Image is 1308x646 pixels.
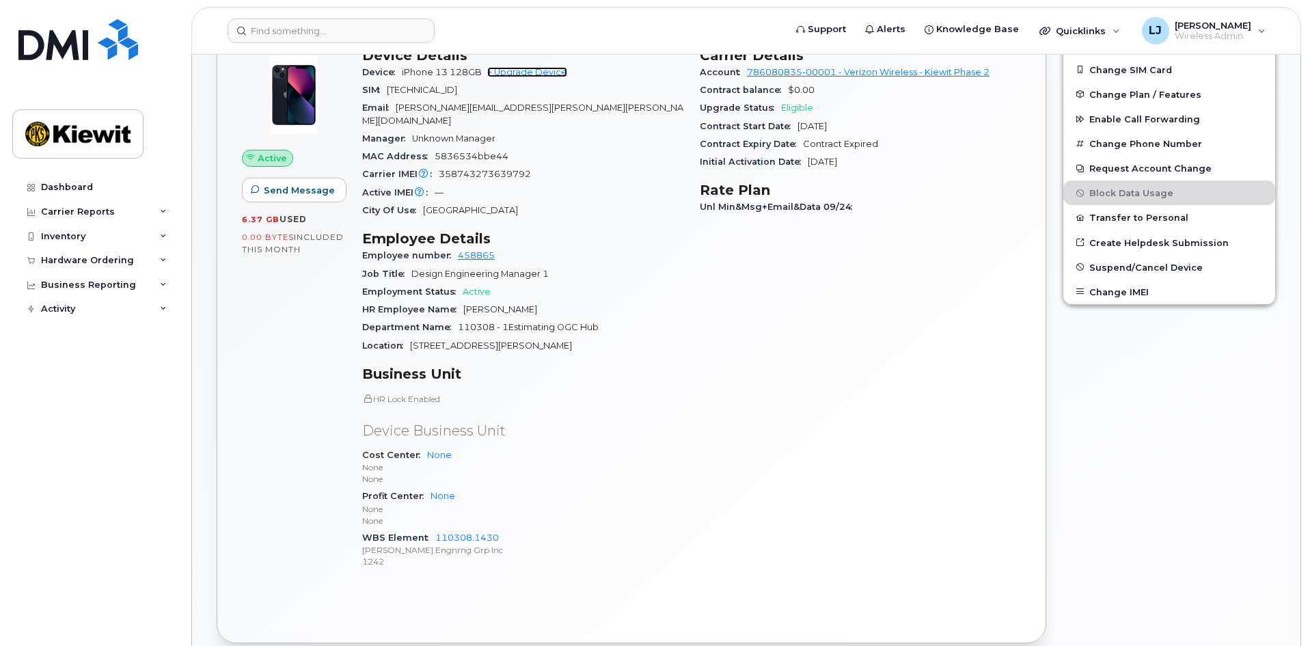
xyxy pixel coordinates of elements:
button: Suspend/Cancel Device [1063,255,1275,280]
span: [PERSON_NAME] [1175,20,1251,31]
span: Design Engineering Manager 1 [411,269,549,279]
span: 0.00 Bytes [242,232,294,242]
span: Department Name [362,322,458,332]
span: Unknown Manager [412,133,495,144]
span: Contract Expired [803,139,878,149]
span: 5836534bbe44 [435,151,508,161]
span: [PERSON_NAME] [463,304,537,314]
span: Contract Expiry Date [700,139,803,149]
span: LJ [1149,23,1162,39]
span: [PERSON_NAME][EMAIL_ADDRESS][PERSON_NAME][PERSON_NAME][DOMAIN_NAME] [362,103,683,125]
button: Change Plan / Features [1063,82,1275,107]
h3: Carrier Details [700,47,1021,64]
a: Create Helpdesk Submission [1063,230,1275,255]
span: $0.00 [788,85,815,95]
span: Unl Min&Msg+Email&Data 09/24 [700,202,859,212]
button: Change IMEI [1063,280,1275,304]
span: Employment Status [362,286,463,297]
h3: Employee Details [362,230,683,247]
h3: Rate Plan [700,182,1021,198]
span: Enable Call Forwarding [1089,114,1200,124]
a: Support [787,16,856,43]
a: 786080835-00001 - Verizon Wireless - Kiewit Phase 2 [747,67,990,77]
input: Find something... [228,18,435,43]
button: Enable Call Forwarding [1063,107,1275,131]
span: MAC Address [362,151,435,161]
button: Send Message [242,178,346,202]
span: Device [362,67,402,77]
span: [STREET_ADDRESS][PERSON_NAME] [410,340,572,351]
p: None [362,503,683,515]
span: SIM [362,85,387,95]
span: WBS Element [362,533,435,543]
button: Change SIM Card [1063,57,1275,82]
span: Employee number [362,250,458,260]
span: Suspend/Cancel Device [1089,262,1203,272]
a: 458865 [458,250,495,260]
span: 358743273639792 [439,169,531,179]
iframe: Messenger Launcher [1249,587,1298,636]
span: Initial Activation Date [700,157,808,167]
span: Cost Center [362,450,427,460]
span: [DATE] [798,121,827,131]
span: iPhone 13 128GB [402,67,482,77]
span: Change Plan / Features [1089,89,1201,99]
span: Job Title [362,269,411,279]
a: Knowledge Base [915,16,1028,43]
span: Support [808,23,846,36]
span: [DATE] [808,157,837,167]
span: Location [362,340,410,351]
span: Active [258,152,287,165]
p: [PERSON_NAME] Engnrng Grp Inc [362,544,683,556]
span: Carrier IMEI [362,169,439,179]
p: Device Business Unit [362,421,683,441]
span: Contract balance [700,85,788,95]
a: None [431,491,455,501]
button: Change Phone Number [1063,131,1275,156]
div: Quicklinks [1030,17,1130,44]
span: 110308 - 1Estimating OGC Hub [458,322,599,332]
span: Email [362,103,396,113]
span: Eligible [781,103,813,113]
span: Active IMEI [362,187,435,198]
span: — [435,187,444,198]
span: Wireless Admin [1175,31,1251,42]
a: 110308.1430 [435,533,499,543]
span: used [280,214,307,224]
p: None [362,473,683,485]
a: + Upgrade Device [487,67,567,77]
button: Request Account Change [1063,156,1275,180]
span: Contract Start Date [700,121,798,131]
button: Block Data Usage [1063,180,1275,205]
span: Manager [362,133,412,144]
span: 6.37 GB [242,215,280,224]
span: Profit Center [362,491,431,501]
span: [GEOGRAPHIC_DATA] [423,205,518,215]
span: Upgrade Status [700,103,781,113]
img: image20231002-3703462-1ig824h.jpeg [253,54,335,136]
span: Quicklinks [1056,25,1106,36]
a: Alerts [856,16,915,43]
button: Transfer to Personal [1063,205,1275,230]
p: 1242 [362,556,683,567]
span: included this month [242,232,344,254]
span: Send Message [264,184,335,197]
h3: Device Details [362,47,683,64]
span: HR Employee Name [362,304,463,314]
span: [TECHNICAL_ID] [387,85,457,95]
a: None [427,450,452,460]
h3: Business Unit [362,366,683,382]
span: Active [463,286,491,297]
p: None [362,461,683,473]
span: Account [700,67,747,77]
p: None [362,515,683,526]
span: Alerts [877,23,905,36]
div: Lana Jesseph [1132,17,1275,44]
span: Knowledge Base [936,23,1019,36]
p: HR Lock Enabled [362,393,683,405]
span: City Of Use [362,205,423,215]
